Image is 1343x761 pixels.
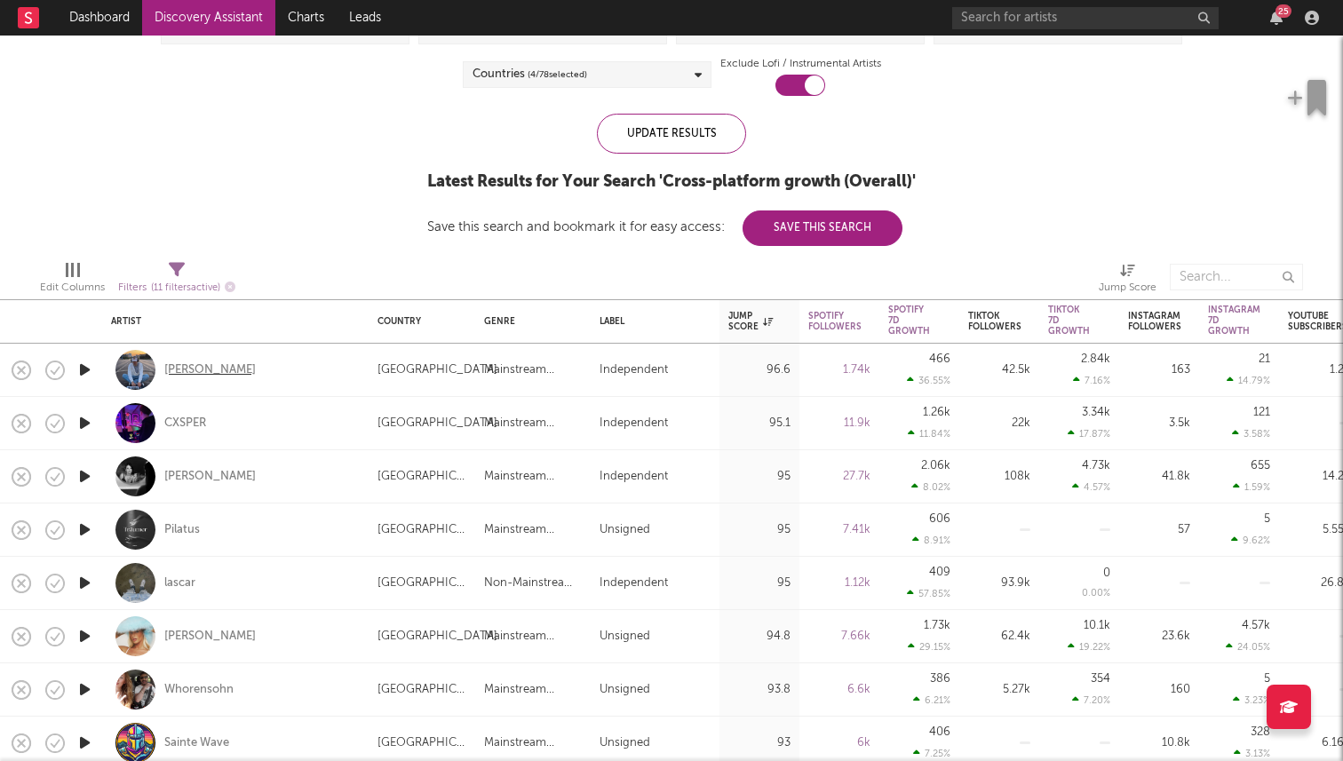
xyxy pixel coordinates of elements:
[907,588,950,599] div: 57.85 %
[1226,641,1270,653] div: 24.05 %
[151,283,220,293] span: ( 11 filters active)
[929,567,950,578] div: 409
[808,626,870,647] div: 7.66k
[1072,481,1110,493] div: 4.57 %
[1227,375,1270,386] div: 14.79 %
[808,733,870,754] div: 6k
[929,513,950,525] div: 606
[377,360,497,381] div: [GEOGRAPHIC_DATA]
[164,682,234,698] a: Whorensohn
[808,311,862,332] div: Spotify Followers
[913,748,950,759] div: 7.25 %
[1072,694,1110,706] div: 7.20 %
[1068,641,1110,653] div: 19.22 %
[808,679,870,701] div: 6.6k
[600,626,650,647] div: Unsigned
[1128,733,1190,754] div: 10.8k
[484,733,582,754] div: Mainstream Electronic
[923,407,950,418] div: 1.26k
[929,726,950,738] div: 406
[600,360,668,381] div: Independent
[600,573,668,594] div: Independent
[484,316,573,327] div: Genre
[1170,264,1303,290] input: Search...
[164,522,200,538] a: Pilatus
[484,466,582,488] div: Mainstream Electronic
[968,466,1030,488] div: 108k
[164,575,195,591] div: lascar
[968,679,1030,701] div: 5.27k
[1251,726,1270,738] div: 328
[1082,589,1110,598] div: 0.00 %
[1081,353,1110,365] div: 2.84k
[930,673,950,685] div: 386
[968,360,1030,381] div: 42.5k
[164,469,256,485] div: [PERSON_NAME]
[808,466,870,488] div: 27.7k
[473,64,587,85] div: Countries
[968,626,1030,647] div: 62.4k
[1232,428,1270,440] div: 3.58 %
[377,679,466,701] div: [GEOGRAPHIC_DATA]
[1128,466,1190,488] div: 41.8k
[377,573,466,594] div: [GEOGRAPHIC_DATA]
[118,277,235,299] div: Filters
[597,114,746,154] div: Update Results
[600,733,650,754] div: Unsigned
[377,316,457,327] div: Country
[924,620,950,631] div: 1.73k
[484,519,582,541] div: Mainstream Electronic
[1128,626,1190,647] div: 23.6k
[1242,620,1270,631] div: 4.57k
[728,360,791,381] div: 96.6
[1048,305,1090,337] div: Tiktok 7D Growth
[484,413,582,434] div: Mainstream Electronic
[377,519,466,541] div: [GEOGRAPHIC_DATA]
[1259,353,1270,365] div: 21
[1103,567,1110,579] div: 0
[728,466,791,488] div: 95
[1128,679,1190,701] div: 160
[968,573,1030,594] div: 93.9k
[728,733,791,754] div: 93
[1234,748,1270,759] div: 3.13 %
[484,626,582,647] div: Mainstream Electronic
[600,316,702,327] div: Label
[377,466,466,488] div: [GEOGRAPHIC_DATA]
[1128,413,1190,434] div: 3.5k
[164,735,229,751] a: Sainte Wave
[1128,519,1190,541] div: 57
[40,255,105,306] div: Edit Columns
[111,316,351,327] div: Artist
[1208,305,1260,337] div: Instagram 7D Growth
[728,573,791,594] div: 95
[728,679,791,701] div: 93.8
[164,629,256,645] div: [PERSON_NAME]
[484,360,582,381] div: Mainstream Electronic
[377,626,497,647] div: [GEOGRAPHIC_DATA]
[118,255,235,306] div: Filters(11 filters active)
[912,535,950,546] div: 8.91 %
[164,416,206,432] a: CXSPER
[929,353,950,365] div: 466
[600,519,650,541] div: Unsigned
[808,519,870,541] div: 7.41k
[1099,255,1156,306] div: Jump Score
[1264,513,1270,525] div: 5
[1084,620,1110,631] div: 10.1k
[952,7,1219,29] input: Search for artists
[921,460,950,472] div: 2.06k
[427,171,916,193] div: Latest Results for Your Search ' Cross-platform growth (Overall) '
[40,277,105,298] div: Edit Columns
[728,413,791,434] div: 95.1
[1073,375,1110,386] div: 7.16 %
[600,679,650,701] div: Unsigned
[1128,360,1190,381] div: 163
[720,53,881,75] label: Exclude Lofi / Instrumental Artists
[728,626,791,647] div: 94.8
[164,362,256,378] a: [PERSON_NAME]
